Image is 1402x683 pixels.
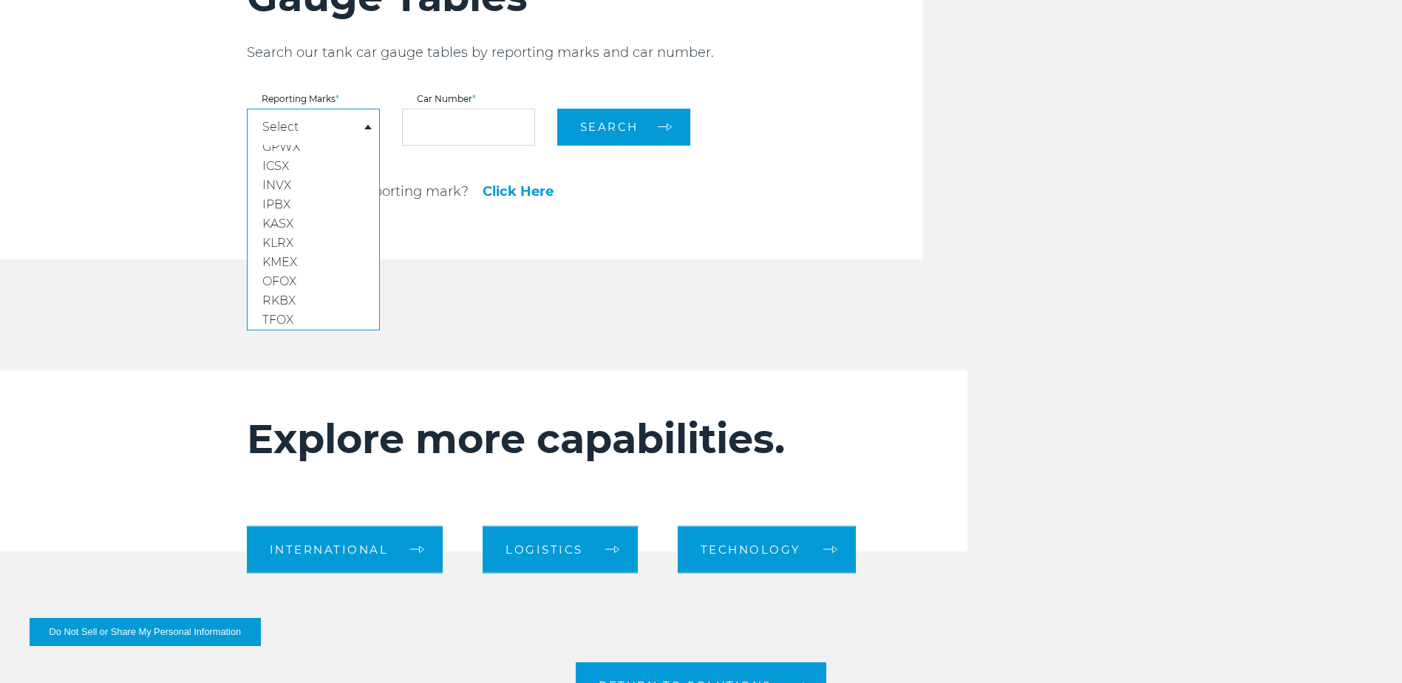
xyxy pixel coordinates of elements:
[701,544,801,555] span: Technology
[678,526,856,573] a: Technology arrow arrow
[262,121,299,133] a: Select
[262,236,293,250] span: KLRX
[247,526,443,573] a: International arrow arrow
[483,526,638,573] a: Logistics arrow arrow
[248,253,379,272] a: KMEX
[483,185,554,198] a: Click Here
[580,120,639,134] span: Search
[506,544,583,555] span: Logistics
[248,291,379,310] a: RKBX
[262,217,293,231] span: KASX
[248,234,379,253] a: KLRX
[248,137,379,157] a: GPWX
[270,544,389,555] span: International
[262,159,289,173] span: ICSX
[262,140,300,154] span: GPWX
[247,44,923,61] p: Search our tank car gauge tables by reporting marks and car number.
[262,293,296,307] span: RKBX
[262,313,293,327] span: TFOX
[1328,612,1402,683] iframe: Chat Widget
[248,310,379,330] a: TFOX
[248,272,379,291] a: OFOX
[247,415,878,463] h2: Explore more capabilities.
[247,95,380,103] label: Reporting Marks
[262,178,291,192] span: INVX
[248,214,379,234] a: KASX
[557,109,690,146] button: Search arrow arrow
[262,274,296,288] span: OFOX
[262,197,290,211] span: IPBX
[248,195,379,214] a: IPBX
[248,176,379,195] a: INVX
[30,618,261,646] button: Do Not Sell or Share My Personal Information
[248,157,379,176] a: ICSX
[262,255,297,269] span: KMEX
[402,95,535,103] label: Car Number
